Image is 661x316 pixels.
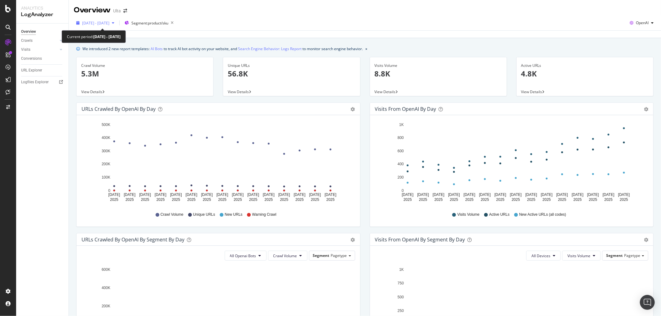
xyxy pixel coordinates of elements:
span: View Details [81,89,102,94]
span: Active URLs [489,212,509,217]
text: 2025 [110,197,118,202]
text: 2025 [326,197,335,202]
span: OpenAI [636,20,649,25]
text: 2025 [265,197,273,202]
div: URLs Crawled by OpenAI By Segment By Day [82,236,184,243]
button: All Devices [526,251,561,261]
span: Visits Volume [457,212,480,217]
a: AI Bots [151,45,163,52]
text: [DATE] [572,193,584,197]
text: 300K [102,149,110,153]
span: New URLs [225,212,242,217]
text: 0 [108,188,110,193]
div: gear [644,238,648,242]
p: 56.8K [228,68,355,79]
div: Active URLs [521,63,649,68]
text: 750 [397,281,403,285]
text: 2025 [573,197,582,202]
text: [DATE] [124,193,135,197]
div: Visits from OpenAI By Segment By Day [375,236,465,243]
div: Current period: [67,33,121,40]
text: 2025 [558,197,566,202]
text: [DATE] [170,193,182,197]
text: 2025 [156,197,165,202]
text: [DATE] [541,193,553,197]
div: Open Intercom Messenger [640,295,655,310]
text: [DATE] [433,193,444,197]
a: Logfiles Explorer [21,79,64,85]
text: 500K [102,123,110,127]
span: Segment [313,253,329,258]
text: 2025 [234,197,242,202]
div: LogAnalyzer [21,11,64,18]
text: [DATE] [525,193,537,197]
text: 2025 [126,197,134,202]
text: 2025 [465,197,474,202]
span: Segment [606,253,623,258]
text: 0 [402,188,404,193]
b: [DATE] - [DATE] [93,34,121,39]
text: [DATE] [201,193,213,197]
div: Visits Volume [375,63,502,68]
div: Overview [74,5,111,15]
div: Visits from OpenAI by day [375,106,436,112]
text: [DATE] [155,193,166,197]
text: 2025 [141,197,149,202]
text: [DATE] [618,193,630,197]
svg: A chart. [375,120,646,206]
text: [DATE] [448,193,460,197]
span: View Details [375,89,396,94]
div: Analytics [21,5,64,11]
text: 2025 [311,197,319,202]
div: Visits [21,46,30,53]
text: 400K [102,286,110,290]
span: Unique URLs [193,212,215,217]
button: Crawl Volume [268,251,307,261]
text: 2025 [512,197,520,202]
text: [DATE] [108,193,120,197]
text: [DATE] [139,193,151,197]
text: 250 [397,309,403,313]
span: [DATE] - [DATE] [82,20,109,26]
div: arrow-right-arrow-left [123,9,127,13]
text: [DATE] [602,193,614,197]
button: close banner [364,44,369,53]
text: 2025 [419,197,427,202]
span: All Devices [531,253,550,258]
div: URL Explorer [21,67,42,74]
div: Crawl Volume [81,63,209,68]
div: info banner [76,45,654,52]
span: All Openai Bots [230,253,256,258]
text: 2025 [481,197,489,202]
svg: A chart. [82,120,352,206]
text: 600 [397,149,403,153]
text: 2025 [187,197,196,202]
text: [DATE] [510,193,522,197]
button: Visits Volume [562,251,601,261]
text: [DATE] [186,193,197,197]
text: [DATE] [247,193,259,197]
text: 100K [102,175,110,180]
span: Pagetype [624,253,640,258]
text: 1K [399,267,404,272]
div: gear [351,107,355,111]
text: 2025 [172,197,180,202]
a: URL Explorer [21,67,64,74]
span: Warning Crawl [252,212,276,217]
text: [DATE] [494,193,506,197]
a: Overview [21,28,64,35]
button: All Openai Bots [225,251,267,261]
text: 2025 [403,197,412,202]
span: Pagetype [331,253,347,258]
div: URLs Crawled by OpenAI by day [82,106,156,112]
text: 2025 [604,197,613,202]
text: [DATE] [587,193,599,197]
text: 500 [397,295,403,299]
text: 2025 [203,197,211,202]
div: Unique URLs [228,63,355,68]
button: Segment:product/sku [122,18,176,28]
span: Crawl Volume [161,212,183,217]
span: Segment: product/sku [131,20,168,26]
text: 400K [102,136,110,140]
